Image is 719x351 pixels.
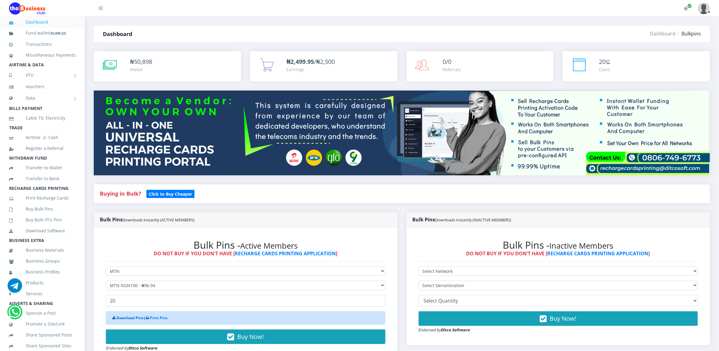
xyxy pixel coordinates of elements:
[94,91,710,175] img: multitenant_rcp.png
[237,333,264,341] span: Buy Now!
[103,30,132,38] strong: Dashboard
[112,315,168,320] strong: |
[130,66,152,73] div: Wallet
[286,58,335,66] span: /₦2,500
[9,48,76,62] a: Miscellaneous Payments
[466,250,650,257] strong: DO NOT BUY IF YOU DON'T HAVE [ ]
[9,68,76,83] a: VTU
[100,190,141,197] strong: Buying in Bulk?
[9,317,76,331] a: Promote a Site/Link
[240,240,298,251] small: Active Members
[9,306,76,320] a: Sponsor a Post
[9,15,76,29] a: Dashboard
[550,240,613,251] small: Inactive Members
[150,315,168,320] a: Print Pins
[106,329,385,344] button: Buy Now!
[9,287,76,301] a: Services
[100,216,194,223] strong: Bulk Pins
[130,57,152,66] div: ₦
[250,51,397,81] a: ₦2,499.95/₦2,500 Earnings
[106,345,157,351] small: Endorsed by
[419,327,470,333] small: Endorsed by
[9,328,76,342] a: Share Sponsored Posts
[9,37,76,51] a: Transactions
[154,250,337,257] strong: DO NOT BUY IF YOU DON'T HAVE [ ]
[9,276,76,290] a: Products
[599,66,611,73] div: Coins
[9,141,76,155] a: Register a Referral
[49,31,66,35] small: [ ]
[146,190,194,197] a: Click to Buy Cheaper
[94,51,241,81] a: ₦50,898 Wallet
[8,309,21,319] a: Chat for support
[599,57,611,66] div: ⊆
[675,30,701,37] li: Bulkpins
[419,239,698,251] h2: Bulk Pins -
[9,224,76,238] a: Download Software
[9,254,76,268] a: Business Groups
[286,58,314,66] b: ₦2,499.95
[9,213,76,227] a: Buy Bulk VTU Pins
[441,327,470,333] strong: Ditco Software
[550,314,577,323] span: Buy Now!
[9,202,76,216] a: Buy Bulk Pins
[413,216,511,223] strong: Bulk Pins
[106,239,385,251] h2: Bulk Pins -
[9,2,45,15] img: Logo
[235,250,336,257] a: RECHARGE CARDS PRINTING APPLICATION
[9,80,76,94] a: Vouchers
[128,345,157,351] strong: Ditco Software
[9,91,76,106] a: Data
[599,58,606,66] span: 20
[9,131,76,144] a: Airtime -2- Cash
[684,6,688,11] i: Renew/Upgrade Subscription
[419,311,698,326] button: Buy Now!
[650,30,675,37] a: Dashboard
[9,172,76,186] a: Transfer to Bank
[687,4,692,8] span: Renew/Upgrade Subscription
[134,58,152,66] span: 50,898
[149,191,192,197] b: Click to Buy Cheaper
[116,315,143,320] a: Download Pins
[9,191,76,205] a: Print Recharge Cards
[9,161,76,175] a: Transfer to Wallet
[547,250,649,257] a: RECHARGE CARDS PRINTING APPLICATION
[443,66,461,73] div: Referrals
[9,265,76,279] a: Business Profiles
[286,66,335,73] div: Earnings
[106,295,385,306] input: Enter Quantity
[8,283,22,293] a: Chat for support
[407,51,554,81] a: 0/0 Referrals
[51,31,65,35] b: 50,898.22
[435,217,511,223] small: Downloads instantly (INACTIVE MEMBERS)
[698,2,710,14] img: User
[9,243,76,257] a: Business Materials
[9,111,76,125] a: Cable TV, Electricity
[9,26,76,40] a: Fund wallet[50,898.22]
[443,58,452,66] span: 0/0
[123,217,194,223] small: Downloads instantly (ACTIVE MEMBERS)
